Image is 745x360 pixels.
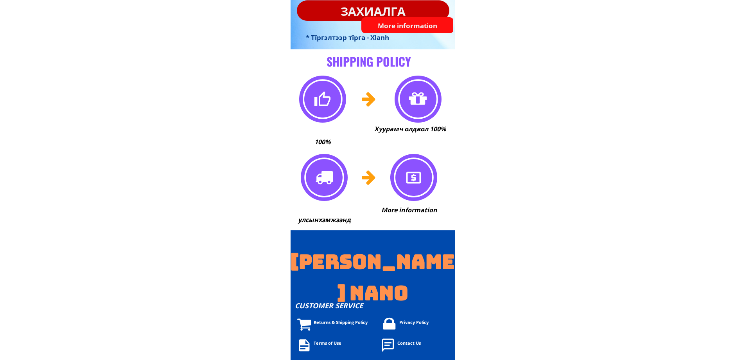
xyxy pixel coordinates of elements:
[314,319,368,325] font: Returns & Shipping Policy
[295,301,363,310] font: CUSTOMER SERVICE
[314,340,341,346] font: Terms of Use
[291,249,455,306] font: [PERSON_NAME] NANO
[374,125,446,133] font: Хуурамч олдвол 100%
[306,33,389,42] font: * Тĩргэлтээр тĩрга - Хlanh
[381,206,437,214] font: More information
[327,52,411,70] font: SHIPPING POLICY
[314,137,325,146] font: 100
[397,340,421,346] font: Contact Us
[325,137,330,146] font: %
[378,21,437,30] font: More information
[298,215,318,224] font: улсын
[341,3,406,19] font: захиалга
[318,215,351,224] font: хэмжээнд
[399,319,429,325] font: Privacy Policy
